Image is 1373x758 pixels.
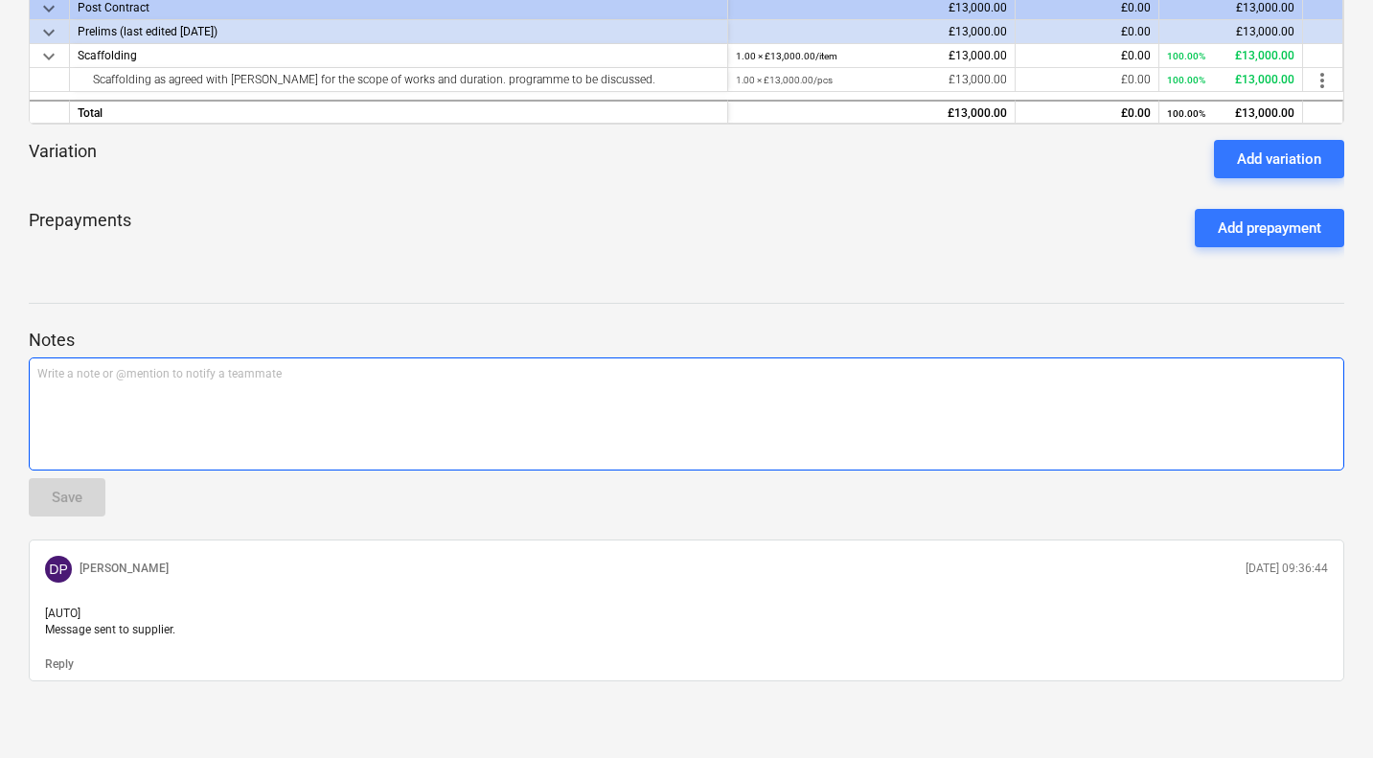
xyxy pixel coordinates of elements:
[45,656,74,673] button: Reply
[1246,561,1328,577] p: [DATE] 09:36:44
[49,562,67,577] span: DP
[1167,20,1294,44] div: £13,000.00
[78,20,720,43] div: Prelims (last edited 27 Nov 2024)
[1023,20,1151,44] div: £0.00
[736,20,1007,44] div: £13,000.00
[1167,102,1294,126] div: £13,000.00
[1195,209,1344,247] button: Add prepayment
[78,68,720,91] div: Scaffolding as agreed with kevin for the scope of works and duration. programme to be discussed.
[45,607,175,636] span: [AUTO] Message sent to supplier.
[1023,68,1151,92] div: £0.00
[1277,666,1373,758] iframe: Chat Widget
[45,556,72,583] div: Daniel Purkiss
[1167,108,1205,119] small: 100.00%
[736,75,833,85] small: 1.00 × £13,000.00 / pcs
[736,102,1007,126] div: £13,000.00
[1167,68,1294,92] div: £13,000.00
[1311,69,1334,92] span: more_vert
[1023,44,1151,68] div: £0.00
[1167,44,1294,68] div: £13,000.00
[78,49,137,62] span: Scaffolding
[1167,51,1205,61] small: 100.00%
[80,561,169,577] p: [PERSON_NAME]
[29,209,131,247] p: Prepayments
[29,329,1344,352] p: Notes
[736,51,837,61] small: 1.00 × £13,000.00 / item
[29,140,97,178] p: Variation
[1218,216,1321,241] div: Add prepayment
[37,45,60,68] span: keyboard_arrow_down
[1237,147,1321,172] div: Add variation
[736,68,1007,92] div: £13,000.00
[1167,75,1205,85] small: 100.00%
[1023,102,1151,126] div: £0.00
[736,44,1007,68] div: £13,000.00
[70,100,728,124] div: Total
[37,21,60,44] span: keyboard_arrow_down
[1214,140,1344,178] button: Add variation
